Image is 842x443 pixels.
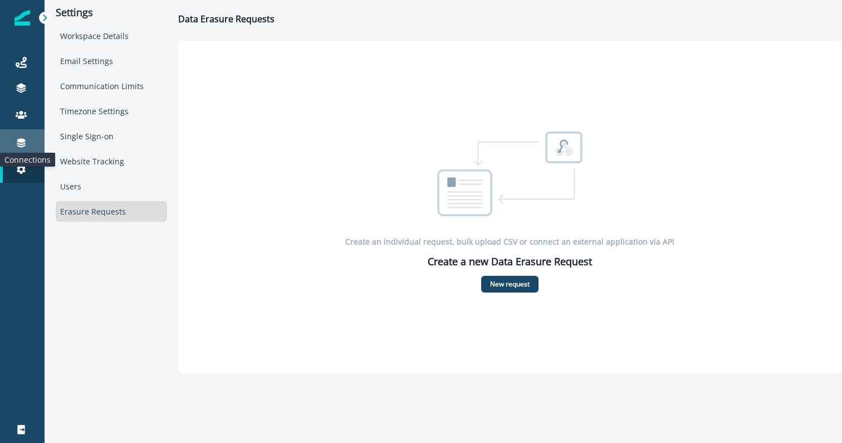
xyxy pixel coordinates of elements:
h1: Data Erasure Requests [178,14,275,25]
div: Website Tracking [56,151,167,172]
div: Workspace Details [56,26,167,46]
div: Email Settings [56,51,167,71]
img: Inflection [14,10,30,26]
img: erasure request [419,121,600,229]
div: Communication Limits [56,76,167,96]
div: Erasure Requests [56,201,167,222]
p: New request [490,280,530,288]
div: Timezone Settings [56,101,167,121]
div: Users [56,176,167,197]
div: Single Sign-on [56,126,167,147]
p: Create a new Data Erasure Request [428,254,592,269]
p: Settings [56,7,167,19]
button: New request [481,276,539,293]
p: Create an individual request, bulk upload CSV or connect an external application via API [345,236,674,247]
